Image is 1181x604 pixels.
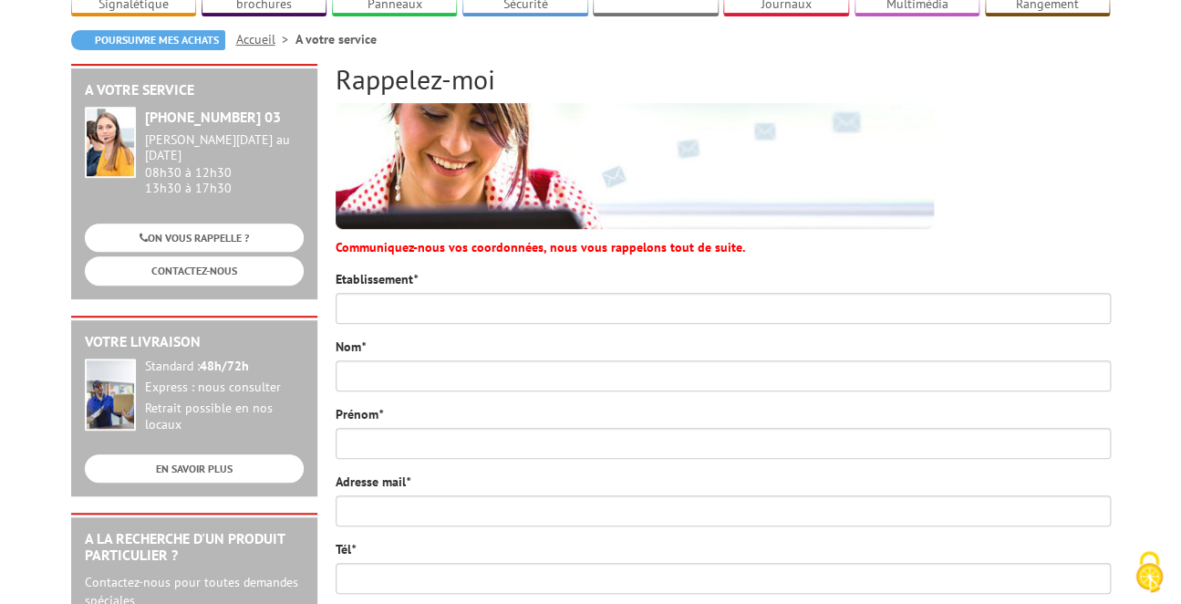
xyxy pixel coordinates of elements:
[336,238,1111,256] p: Communiquez-nous vos coordonnées, nous vous rappelons tout de suite.
[336,270,418,288] label: Etablissement
[336,338,366,356] label: Nom
[295,30,377,48] li: A votre service
[145,401,304,433] div: Retrait possible en nos locaux
[145,132,304,195] div: 08h30 à 12h30 13h30 à 17h30
[85,531,304,563] h2: A la recherche d'un produit particulier ?
[145,359,304,375] div: Standard :
[85,454,304,483] a: EN SAVOIR PLUS
[71,30,225,50] a: Poursuivre mes achats
[236,31,295,47] a: Accueil
[85,224,304,252] a: ON VOUS RAPPELLE ?
[336,64,1111,94] h2: Rappelez-moi
[85,256,304,285] a: CONTACTEZ-NOUS
[1117,542,1181,604] button: Cookies (fenêtre modale)
[145,132,304,163] div: [PERSON_NAME][DATE] au [DATE]
[85,334,304,350] h2: Votre livraison
[200,358,249,374] strong: 48h/72h
[1126,549,1172,595] img: Cookies (fenêtre modale)
[145,380,304,396] div: Express : nous consulter
[336,540,356,558] label: Tél
[336,405,383,423] label: Prénom
[85,107,136,178] img: widget-service.jpg
[85,359,136,431] img: widget-livraison.jpg
[145,108,281,126] strong: [PHONE_NUMBER] 03
[85,82,304,99] h2: A votre service
[336,473,410,491] label: Adresse mail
